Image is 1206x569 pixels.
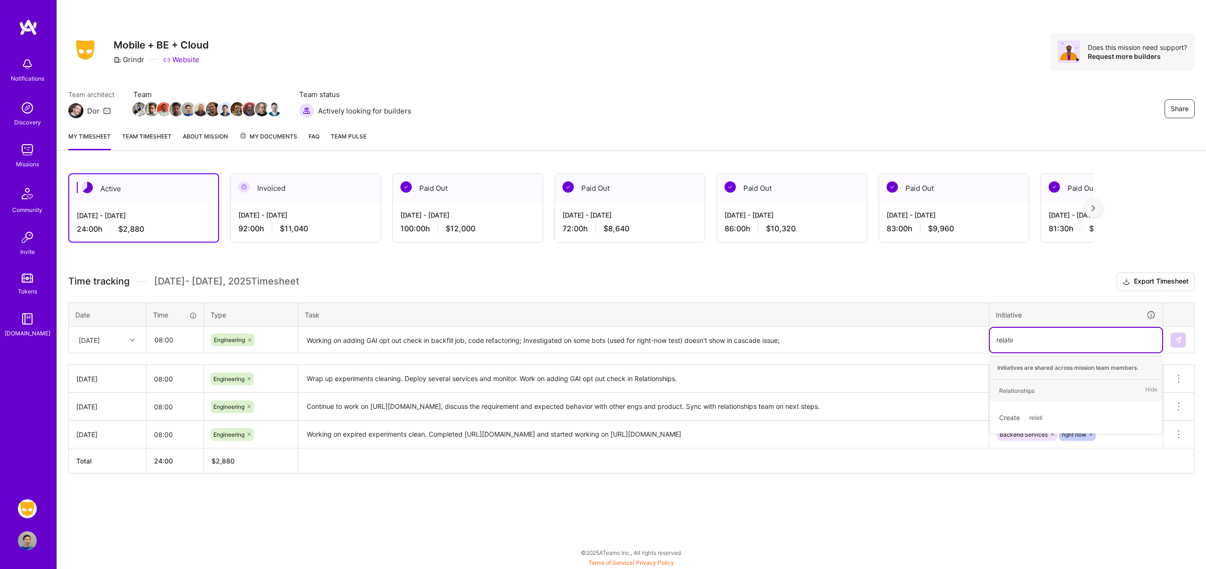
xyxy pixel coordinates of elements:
[331,131,367,150] a: Team Pulse
[1000,431,1048,438] span: Backend Services
[68,276,130,287] span: Time tracking
[990,356,1162,380] div: Initiatives are shared across mission team members.
[555,174,705,203] div: Paid Out
[268,101,280,117] a: Team Member Avatar
[1145,384,1157,397] span: Hide
[212,457,235,465] span: $ 2,880
[213,375,244,382] span: Engineering
[207,101,219,117] a: Team Member Avatar
[280,224,308,234] span: $11,040
[1058,41,1080,63] img: Avatar
[299,366,988,392] textarea: Wrap up experiments cleaning. Deploy several services and monitor. Work on adding GAI opt out che...
[76,430,139,439] div: [DATE]
[928,224,954,234] span: $9,960
[562,181,574,193] img: Paid Out
[1025,411,1047,424] span: relati
[77,224,211,234] div: 24:00 h
[218,102,232,116] img: Team Member Avatar
[16,499,39,518] a: Grindr: Mobile + BE + Cloud
[11,73,44,83] div: Notifications
[68,37,102,63] img: Company Logo
[996,309,1156,320] div: Initiative
[133,101,146,117] a: Team Member Avatar
[318,106,411,116] span: Actively looking for builders
[887,181,898,193] img: Paid Out
[999,386,1035,396] div: Relationships
[725,210,859,220] div: [DATE] - [DATE]
[887,224,1021,234] div: 83:00 h
[69,448,147,474] th: Total
[19,19,38,36] img: logo
[1088,52,1187,61] div: Request more builders
[79,335,100,345] div: [DATE]
[562,224,697,234] div: 72:00 h
[1049,210,1183,220] div: [DATE] - [DATE]
[239,131,297,150] a: My Documents
[163,55,199,65] a: Website
[18,228,37,247] img: Invite
[256,101,268,117] a: Team Member Avatar
[238,210,373,220] div: [DATE] - [DATE]
[717,174,867,203] div: Paid Out
[766,224,796,234] span: $10,320
[118,224,144,234] span: $2,880
[636,559,674,566] a: Privacy Policy
[299,103,314,118] img: Actively looking for builders
[16,182,39,205] img: Community
[133,89,280,99] span: Team
[1049,181,1060,193] img: Paid Out
[1165,99,1195,118] button: Share
[238,181,250,193] img: Invoiced
[147,366,204,391] input: HH:MM
[169,102,183,116] img: Team Member Avatar
[114,56,121,64] i: icon CompanyGray
[725,224,859,234] div: 86:00 h
[393,174,543,203] div: Paid Out
[603,224,629,234] span: $8,640
[1089,224,1115,234] span: $9,780
[299,422,988,447] textarea: Working on expired experiments clean. Completed [URL][DOMAIN_NAME] and started working on [URL][D...
[154,276,299,287] span: [DATE] - [DATE] , 2025 Timesheet
[145,102,159,116] img: Team Member Avatar
[446,224,475,234] span: $12,000
[194,102,208,116] img: Team Member Avatar
[299,89,411,99] span: Team status
[158,101,170,117] a: Team Member Avatar
[18,309,37,328] img: guide book
[1049,224,1183,234] div: 81:30 h
[132,102,147,116] img: Team Member Avatar
[267,102,281,116] img: Team Member Avatar
[146,101,158,117] a: Team Member Avatar
[1174,336,1182,344] img: Submit
[725,181,736,193] img: Paid Out
[76,374,139,384] div: [DATE]
[206,102,220,116] img: Team Member Avatar
[204,302,298,327] th: Type
[244,101,256,117] a: Team Member Avatar
[20,247,35,257] div: Invite
[68,131,111,150] a: My timesheet
[103,107,111,114] i: icon Mail
[147,448,204,474] th: 24:00
[16,159,39,169] div: Missions
[213,403,244,410] span: Engineering
[18,98,37,117] img: discovery
[57,541,1206,564] div: © 2025 ATeams Inc., All rights reserved.
[69,174,218,203] div: Active
[76,402,139,412] div: [DATE]
[994,406,1157,429] div: Create
[299,328,988,353] textarea: Working on adding GAI opt out check in backfill job, code refactoring; Investigated on some bots ...
[114,39,209,51] h3: Mobile + BE + Cloud
[181,102,196,116] img: Team Member Avatar
[18,140,37,159] img: teamwork
[182,101,195,117] a: Team Member Avatar
[400,210,535,220] div: [DATE] - [DATE]
[1092,205,1095,211] img: right
[879,174,1029,203] div: Paid Out
[69,302,147,327] th: Date
[114,55,144,65] div: Grindr
[400,224,535,234] div: 100:00 h
[887,210,1021,220] div: [DATE] - [DATE]
[239,131,297,142] span: My Documents
[170,101,182,117] a: Team Member Avatar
